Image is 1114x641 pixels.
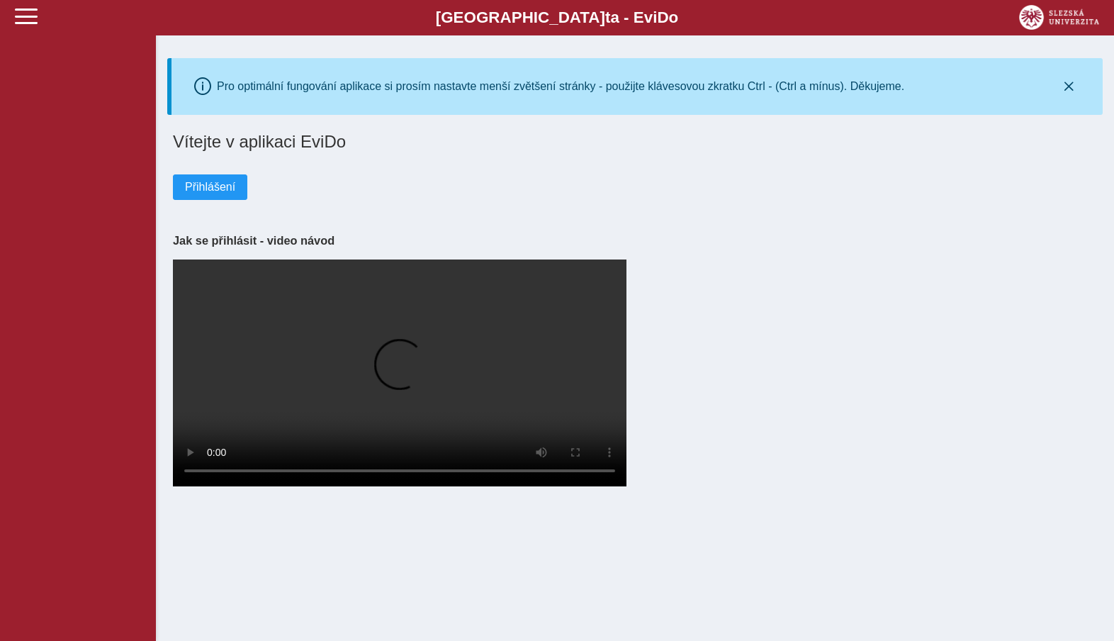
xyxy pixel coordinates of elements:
img: logo_web_su.png [1019,5,1099,30]
video: Your browser does not support the video tag. [173,260,626,486]
div: Pro optimální fungování aplikace si prosím nastavte menší zvětšení stránky - použijte klávesovou ... [217,80,904,93]
h3: Jak se přihlásit - video návod [173,234,1097,247]
span: t [605,9,610,26]
span: Přihlášení [185,181,235,194]
span: o [669,9,679,26]
h1: Vítejte v aplikaci EviDo [173,132,1097,152]
span: D [657,9,668,26]
b: [GEOGRAPHIC_DATA] a - Evi [43,9,1071,27]
button: Přihlášení [173,174,247,200]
